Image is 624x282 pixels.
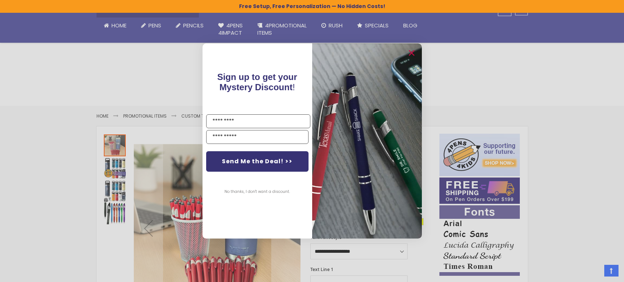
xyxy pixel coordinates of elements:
img: pop-up-image [312,43,422,238]
span: Sign up to get your Mystery Discount [217,72,297,92]
button: Send Me the Deal! >> [206,151,309,172]
button: Close dialog [406,47,417,59]
button: No thanks, I don't want a discount. [221,183,294,201]
span: ! [217,72,297,92]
